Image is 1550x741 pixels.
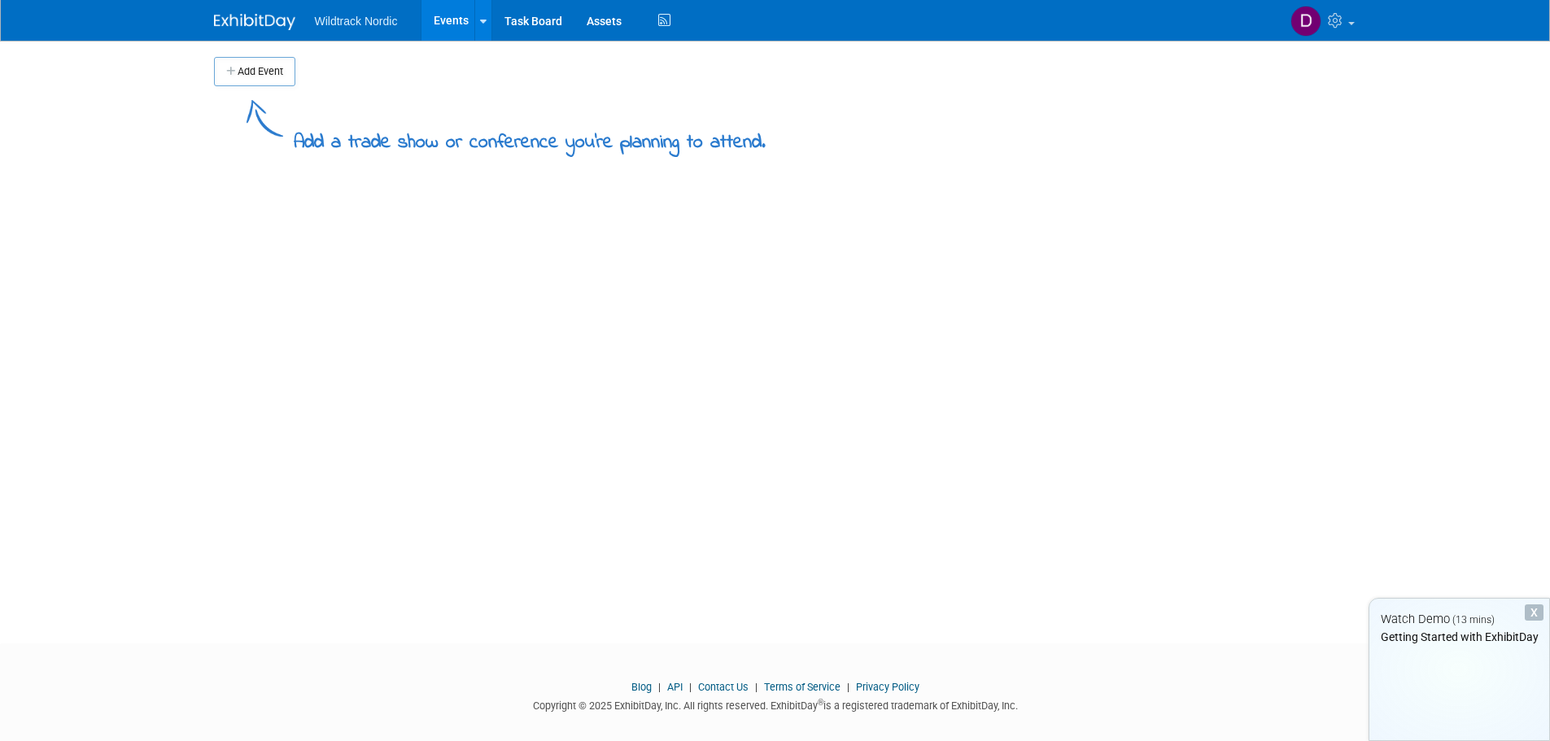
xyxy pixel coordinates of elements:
a: Privacy Policy [856,681,919,693]
a: Blog [631,681,652,693]
span: | [685,681,696,693]
div: Add a trade show or conference you're planning to attend. [294,117,766,157]
span: | [751,681,762,693]
a: Contact Us [698,681,749,693]
div: Watch Demo [1369,611,1549,628]
a: API [667,681,683,693]
button: Add Event [214,57,295,86]
span: Wildtrack Nordic [315,15,398,28]
span: | [654,681,665,693]
div: Dismiss [1525,604,1543,621]
img: Devlyn Hardwick [1290,6,1321,37]
img: ExhibitDay [214,14,295,30]
sup: ® [818,698,823,707]
span: (13 mins) [1452,614,1495,625]
span: | [843,681,854,693]
a: Terms of Service [764,681,840,693]
div: Getting Started with ExhibitDay [1369,629,1549,645]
